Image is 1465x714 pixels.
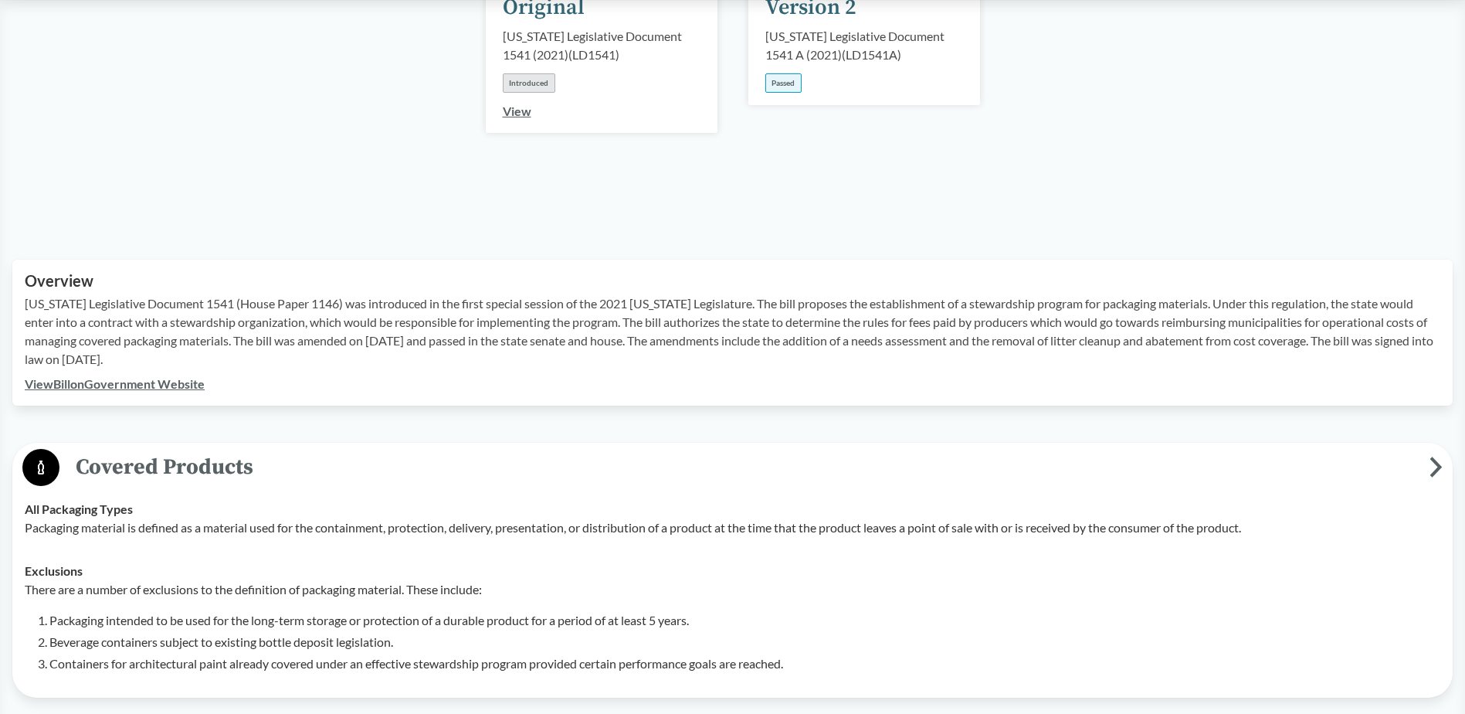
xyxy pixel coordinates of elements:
[18,448,1447,488] button: Covered Products
[765,27,963,64] div: [US_STATE] Legislative Document 1541 A (2021) ( LD1541A )
[765,73,802,93] div: Passed
[25,376,205,391] a: ViewBillonGovernment Website
[59,450,1429,484] span: Covered Products
[25,501,133,516] strong: All Packaging Types
[25,294,1440,369] p: [US_STATE] Legislative Document 1541 (House Paper 1146) was introduced in the first special sessi...
[25,580,1440,599] p: There are a number of exclusions to the definition of packaging material. These include:
[49,654,1440,673] li: Containers for architectural paint already covered under an effective stewardship program provide...
[25,518,1440,537] p: Packaging material is defined as a material used for the containment, protection, delivery, prese...
[503,104,531,118] a: View
[49,633,1440,651] li: Beverage containers subject to existing bottle deposit legislation.
[25,563,83,578] strong: Exclusions
[49,611,1440,630] li: Packaging intended to be used for the long-term storage or protection of a durable product for a ...
[503,73,555,93] div: Introduced
[503,27,700,64] div: [US_STATE] Legislative Document 1541 (2021) ( LD1541 )
[25,272,1440,290] h2: Overview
